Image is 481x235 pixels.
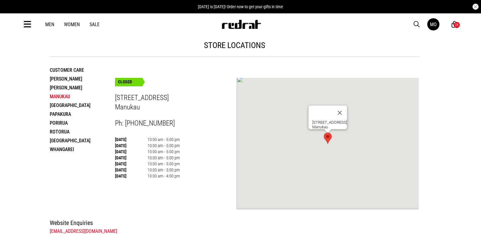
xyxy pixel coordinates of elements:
div: MO [430,22,437,27]
th: [DATE] [115,149,147,155]
li: Whangarei [50,145,115,154]
div: 28 [455,23,459,27]
td: 10:00 am - 5:00 pm [147,149,180,155]
td: 10:00 am - 5:00 pm [147,137,180,143]
img: Redrat logo [221,20,261,29]
td: 10:00 am - 5:00 pm [147,167,180,173]
li: Papakura [50,110,115,119]
div: CLOSED [115,78,142,86]
td: 10:00 am - 4:00 pm [147,173,180,179]
li: Rotorua [50,127,115,136]
th: [DATE] [115,173,147,179]
div: [STREET_ADDRESS] Manukau [312,120,347,129]
span: Ph: [PHONE_NUMBER] [115,119,175,127]
th: [DATE] [115,167,147,173]
a: 28 [452,21,457,28]
h3: [STREET_ADDRESS] Manukau [115,93,237,112]
td: 10:00 am - 5:00 pm [147,143,180,149]
td: 10:00 am - 5:00 pm [147,155,180,161]
h1: store locations [50,40,419,50]
a: Sale [90,22,100,27]
li: Customer Care [50,66,115,74]
h4: Website Enquiries [50,218,419,228]
th: [DATE] [115,137,147,143]
a: Women [64,22,80,27]
li: [GEOGRAPHIC_DATA] [50,101,115,110]
button: Close [332,105,347,120]
li: [PERSON_NAME] [50,83,115,92]
th: [DATE] [115,155,147,161]
a: Men [45,22,54,27]
li: Manukau [50,92,115,101]
li: [GEOGRAPHIC_DATA] [50,136,115,145]
th: [DATE] [115,143,147,149]
span: [DATE] is [DATE]! Order now to get your gifts in time [198,4,283,9]
li: [PERSON_NAME] [50,74,115,83]
a: [EMAIL_ADDRESS][DOMAIN_NAME] [50,228,117,234]
th: [DATE] [115,161,147,167]
td: 10:00 am - 5:00 pm [147,161,180,167]
li: Porirua [50,119,115,127]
